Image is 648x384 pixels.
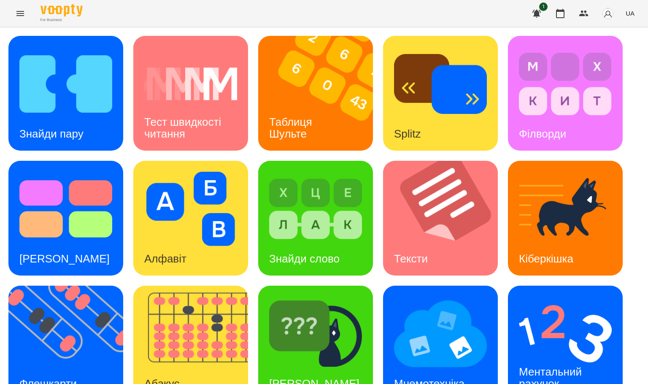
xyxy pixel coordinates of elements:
[144,47,237,121] img: Тест швидкості читання
[602,8,614,19] img: avatar_s.png
[394,297,487,371] img: Мнемотехніка
[383,36,498,151] a: SplitzSplitz
[19,47,112,121] img: Знайди пару
[19,172,112,246] img: Тест Струпа
[269,172,362,246] img: Знайди слово
[40,17,83,23] span: For Business
[19,252,110,265] h3: [PERSON_NAME]
[394,127,421,140] h3: Splitz
[133,36,248,151] a: Тест швидкості читанняТест швидкості читання
[8,36,123,151] a: Знайди паруЗнайди пару
[144,116,224,140] h3: Тест швидкості читання
[519,172,612,246] img: Кіберкішка
[539,3,548,11] span: 1
[258,36,373,151] a: Таблиця ШультеТаблиця Шульте
[269,252,340,265] h3: Знайди слово
[19,127,84,140] h3: Знайди пару
[383,161,498,276] a: ТекстиТексти
[144,172,237,246] img: Алфавіт
[258,36,383,151] img: Таблиця Шульте
[508,161,623,276] a: КіберкішкаКіберкішка
[10,3,30,24] button: Menu
[383,161,508,276] img: Тексти
[519,47,612,121] img: Філворди
[622,5,638,21] button: UA
[269,297,362,371] img: Знайди Кіберкішку
[394,47,487,121] img: Splitz
[269,116,315,140] h3: Таблиця Шульте
[519,252,573,265] h3: Кіберкішка
[626,9,634,18] span: UA
[258,161,373,276] a: Знайди словоЗнайди слово
[144,252,186,265] h3: Алфавіт
[133,161,248,276] a: АлфавітАлфавіт
[508,36,623,151] a: ФілвордиФілворди
[519,297,612,371] img: Ментальний рахунок
[519,127,566,140] h3: Філворди
[8,161,123,276] a: Тест Струпа[PERSON_NAME]
[40,4,83,16] img: Voopty Logo
[394,252,428,265] h3: Тексти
